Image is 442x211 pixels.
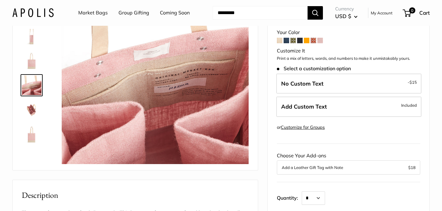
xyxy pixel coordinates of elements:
span: No Custom Text [281,80,324,87]
span: Included [401,102,417,109]
span: - [408,79,417,86]
div: Choose Your Add-ons [277,151,420,175]
span: 0 [409,7,415,13]
div: Customize It [277,46,420,56]
a: 0 Cart [403,8,430,18]
span: Select a customization option [277,66,351,71]
div: Your Color [277,28,420,37]
a: Coming Soon [160,8,190,17]
img: Wine Tote in Blush [22,75,41,95]
span: Currency [335,5,358,13]
span: $15 [409,80,417,85]
input: Search... [213,6,308,20]
a: Wine Tote in Blush [21,123,43,145]
button: Search [308,6,323,20]
p: Print a mix of letters, words, and numbers to make it unmistakably yours. [277,56,420,62]
a: Customize for Groups [281,125,325,130]
a: Group Gifting [118,8,149,17]
span: $18 [408,165,416,170]
a: Wine Tote in Blush [21,25,43,47]
span: USD $ [335,13,351,19]
label: Add Custom Text [276,97,421,117]
span: Add Custom Text [281,103,327,110]
img: Wine Tote in Blush [22,125,41,144]
a: Wine Tote in Blush [21,74,43,96]
a: Wine Tote in Blush [21,50,43,72]
img: Wine Tote in Blush [22,26,41,46]
a: Wine Tote in Blush [21,99,43,121]
button: USD $ [335,11,358,21]
div: or [277,123,325,132]
img: Wine Tote in Blush [22,100,41,120]
a: Market Bags [78,8,108,17]
span: Cart [419,10,430,16]
img: Wine Tote in Blush [22,51,41,71]
img: Apolis [12,8,54,17]
h2: Description [22,189,249,201]
a: My Account [371,9,393,17]
button: Add a Leather Gift Tag with Note [282,164,415,171]
label: Quantity: [277,190,302,205]
label: Leave Blank [276,74,421,94]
